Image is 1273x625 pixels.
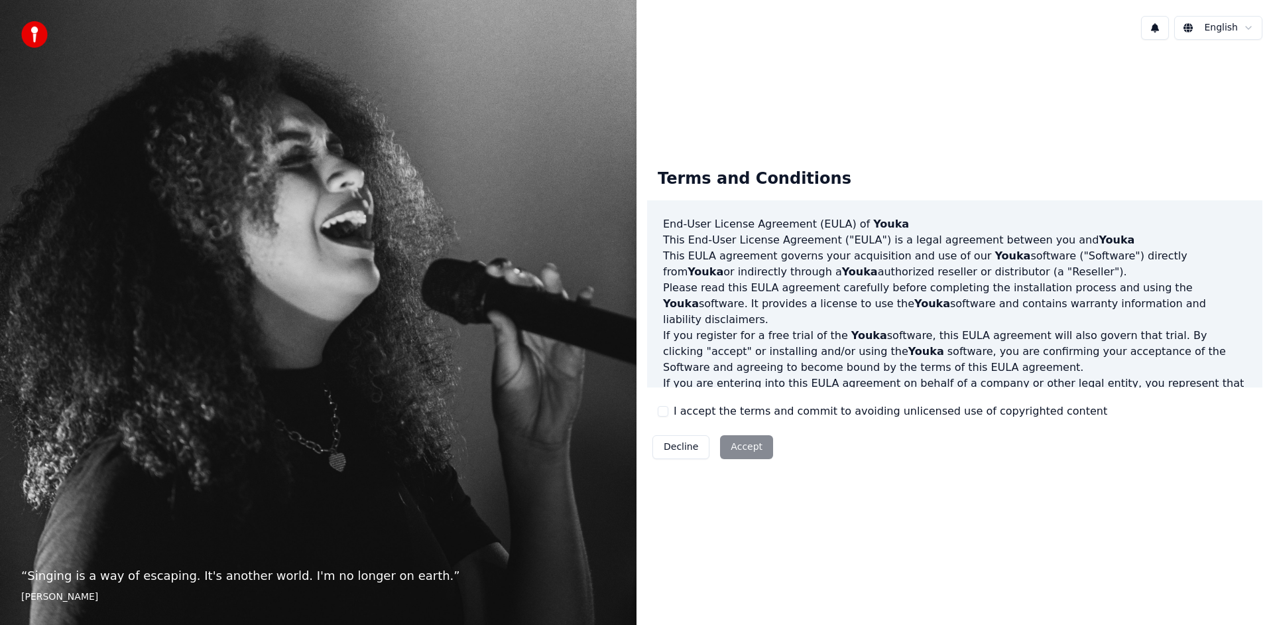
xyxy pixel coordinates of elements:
[663,232,1246,248] p: This End-User License Agreement ("EULA") is a legal agreement between you and
[663,216,1246,232] h3: End-User License Agreement (EULA) of
[647,158,862,200] div: Terms and Conditions
[908,345,944,358] span: Youka
[663,248,1246,280] p: This EULA agreement governs your acquisition and use of our software ("Software") directly from o...
[851,329,887,342] span: Youka
[21,21,48,48] img: youka
[674,403,1107,419] label: I accept the terms and commit to avoiding unlicensed use of copyrighted content
[688,265,723,278] span: Youka
[652,435,709,459] button: Decline
[873,218,909,230] span: Youka
[1099,234,1134,246] span: Youka
[663,376,1246,439] p: If you are entering into this EULA agreement on behalf of a company or other legal entity, you re...
[842,265,878,278] span: Youka
[995,249,1030,262] span: Youka
[21,567,615,585] p: “ Singing is a way of escaping. It's another world. I'm no longer on earth. ”
[21,590,615,604] footer: [PERSON_NAME]
[663,328,1246,376] p: If you register for a free trial of the software, this EULA agreement will also govern that trial...
[663,280,1246,328] p: Please read this EULA agreement carefully before completing the installation process and using th...
[914,297,950,310] span: Youka
[663,297,699,310] span: Youka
